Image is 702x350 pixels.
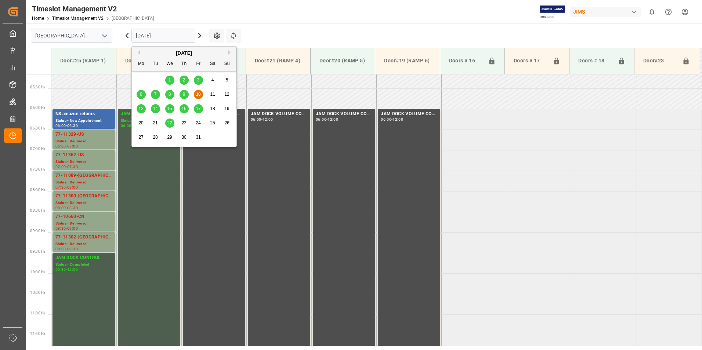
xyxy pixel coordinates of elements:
span: 15 [167,106,172,111]
div: 06:00 [121,124,131,127]
span: 09:00 Hr [30,229,45,233]
div: 08:00 [67,186,78,189]
span: 23 [181,120,186,125]
div: Choose Friday, October 31st, 2025 [194,133,203,142]
span: 08:30 Hr [30,208,45,212]
div: Door#23 [640,54,679,68]
button: JIMS [570,5,644,19]
span: 7 [154,92,157,97]
div: Choose Friday, October 10th, 2025 [194,90,203,99]
button: open menu [99,30,110,41]
div: Door#20 (RAMP 5) [316,54,369,68]
div: 06:00 [316,118,326,121]
input: DD.MM.YYYY [131,29,195,43]
div: Doors # 16 [446,54,485,68]
span: 1 [169,77,171,83]
span: 11:00 Hr [30,311,45,315]
div: Status - Delivered [55,179,112,186]
div: 77-11352-US [55,152,112,159]
div: 12:00 [263,118,273,121]
span: 13 [138,106,143,111]
button: Next Month [228,50,233,55]
div: 77-11329-US [55,131,112,138]
span: 3 [197,77,200,83]
div: Choose Monday, October 20th, 2025 [137,119,146,128]
span: 9 [183,92,185,97]
div: Choose Thursday, October 2nd, 2025 [180,76,189,85]
div: - [326,118,328,121]
div: 77-10660-CN [55,213,112,220]
span: 16 [181,106,186,111]
div: Choose Wednesday, October 1st, 2025 [165,76,174,85]
div: 12:00 [328,118,338,121]
span: 8 [169,92,171,97]
div: Door#25 (RAMP 1) [57,54,110,68]
div: Status - Delivered [55,159,112,165]
div: Choose Wednesday, October 8th, 2025 [165,90,174,99]
span: 09:30 Hr [30,249,45,254]
button: Help Center [660,4,677,20]
span: 14 [153,106,158,111]
div: - [66,186,67,189]
div: - [66,268,67,271]
span: 20 [138,120,143,125]
div: Su [222,59,232,69]
a: Home [32,16,44,21]
div: - [66,227,67,230]
span: 22 [167,120,172,125]
div: - [66,206,67,209]
div: JAM DOCK CONTROL [55,254,112,262]
span: 21 [153,120,158,125]
span: 08:00 Hr [30,188,45,192]
div: Choose Wednesday, October 15th, 2025 [165,104,174,113]
span: 18 [210,106,215,111]
div: Choose Tuesday, October 28th, 2025 [151,133,160,142]
input: Type to search/select [31,29,112,43]
span: 07:00 Hr [30,147,45,151]
div: 06:00 [381,118,391,121]
div: Status - New Appointment [55,118,112,124]
div: NS amazon returns [55,110,112,118]
div: Door#24 (RAMP 2) [122,54,175,68]
div: 06:30 [67,124,78,127]
div: Choose Tuesday, October 21st, 2025 [151,119,160,128]
div: JAM DOCK VOLUME CONTROL [316,110,372,118]
div: Sa [208,59,217,69]
div: Status - Completed [121,118,177,124]
div: Status - Completed [55,262,112,268]
span: 31 [196,135,200,140]
div: Status - Delivered [55,138,112,145]
div: Choose Friday, October 3rd, 2025 [194,76,203,85]
div: JAM CONTAINER RESERVED [121,110,177,118]
span: 10 [196,92,200,97]
span: 12 [224,92,229,97]
div: 07:30 [55,186,66,189]
div: - [66,124,67,127]
div: 77-11302-[GEOGRAPHIC_DATA] [55,234,112,241]
div: 09:30 [55,268,66,271]
div: 09:00 [67,227,78,230]
div: Choose Friday, October 24th, 2025 [194,119,203,128]
div: - [66,165,67,168]
div: Choose Tuesday, October 7th, 2025 [151,90,160,99]
div: 77-11300-[GEOGRAPHIC_DATA] [55,193,112,200]
div: Choose Sunday, October 12th, 2025 [222,90,232,99]
div: Fr [194,59,203,69]
div: 06:00 [251,118,261,121]
div: Tu [151,59,160,69]
span: 07:30 Hr [30,167,45,171]
span: 2 [183,77,185,83]
div: Choose Monday, October 6th, 2025 [137,90,146,99]
span: 06:30 Hr [30,126,45,130]
span: 6 [140,92,142,97]
div: Timeslot Management V2 [32,3,154,14]
div: Choose Monday, October 13th, 2025 [137,104,146,113]
div: Status - Delivered [55,200,112,206]
div: 08:30 [55,227,66,230]
span: 17 [196,106,200,111]
div: month 2025-10 [134,73,234,145]
div: Choose Friday, October 17th, 2025 [194,104,203,113]
span: 4 [211,77,214,83]
div: Choose Sunday, October 26th, 2025 [222,119,232,128]
div: Choose Wednesday, October 22nd, 2025 [165,119,174,128]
